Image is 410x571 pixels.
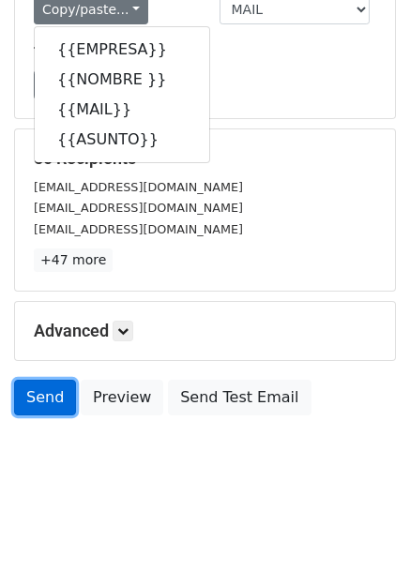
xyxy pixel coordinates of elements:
a: {{MAIL}} [35,95,209,125]
a: Send Test Email [168,380,311,415]
a: {{NOMBRE }} [35,65,209,95]
a: {{ASUNTO}} [35,125,209,155]
small: [EMAIL_ADDRESS][DOMAIN_NAME] [34,180,243,194]
small: [EMAIL_ADDRESS][DOMAIN_NAME] [34,201,243,215]
div: Widget de chat [316,481,410,571]
h5: Advanced [34,321,376,341]
a: +47 more [34,248,113,272]
small: [EMAIL_ADDRESS][DOMAIN_NAME] [34,222,243,236]
a: Send [14,380,76,415]
a: Preview [81,380,163,415]
iframe: Chat Widget [316,481,410,571]
a: {{EMPRESA}} [35,35,209,65]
